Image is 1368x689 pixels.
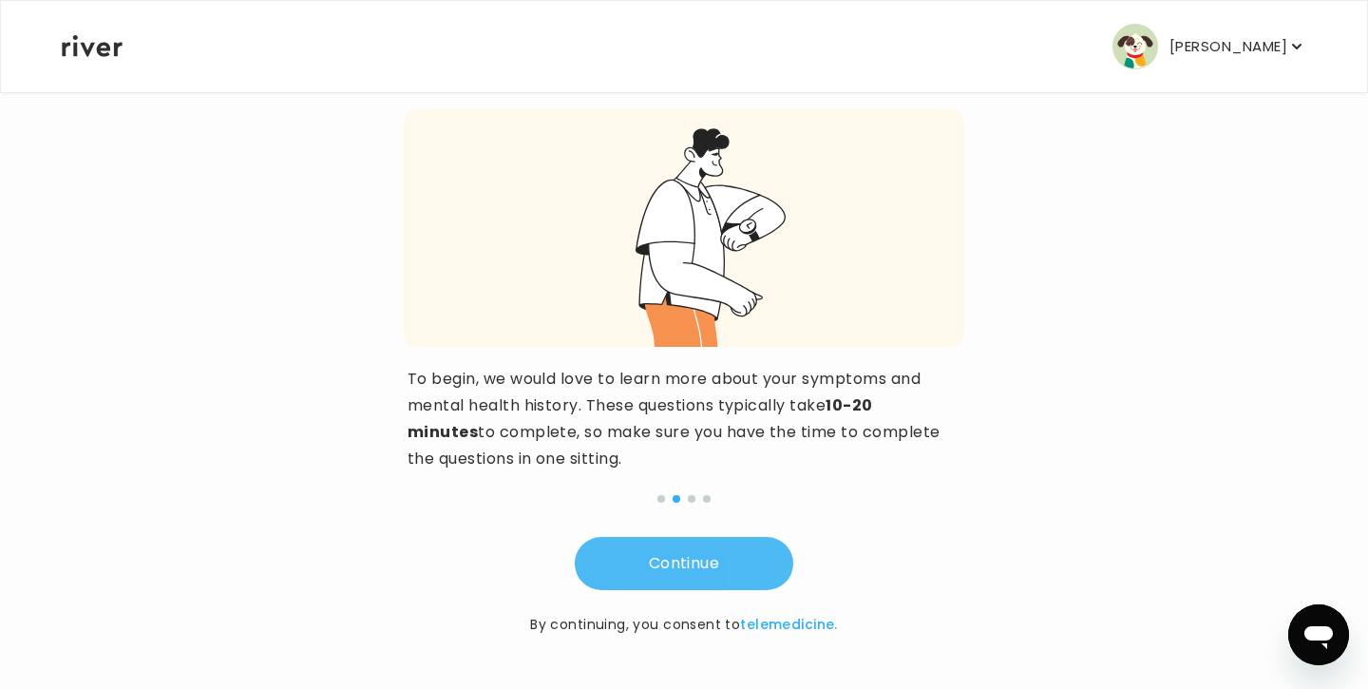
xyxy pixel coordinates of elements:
[1288,604,1349,665] iframe: Button to launch messaging window
[582,128,785,347] img: visit complete graphic
[740,615,837,634] a: telemedicine.
[1112,24,1306,69] button: user avatar[PERSON_NAME]
[530,613,838,636] p: By continuing, you consent to
[1112,24,1158,69] img: user avatar
[408,366,960,472] p: To begin, we would love to learn more about your symptoms and mental health history. These questi...
[575,537,793,590] button: Continue
[1169,33,1287,60] p: [PERSON_NAME]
